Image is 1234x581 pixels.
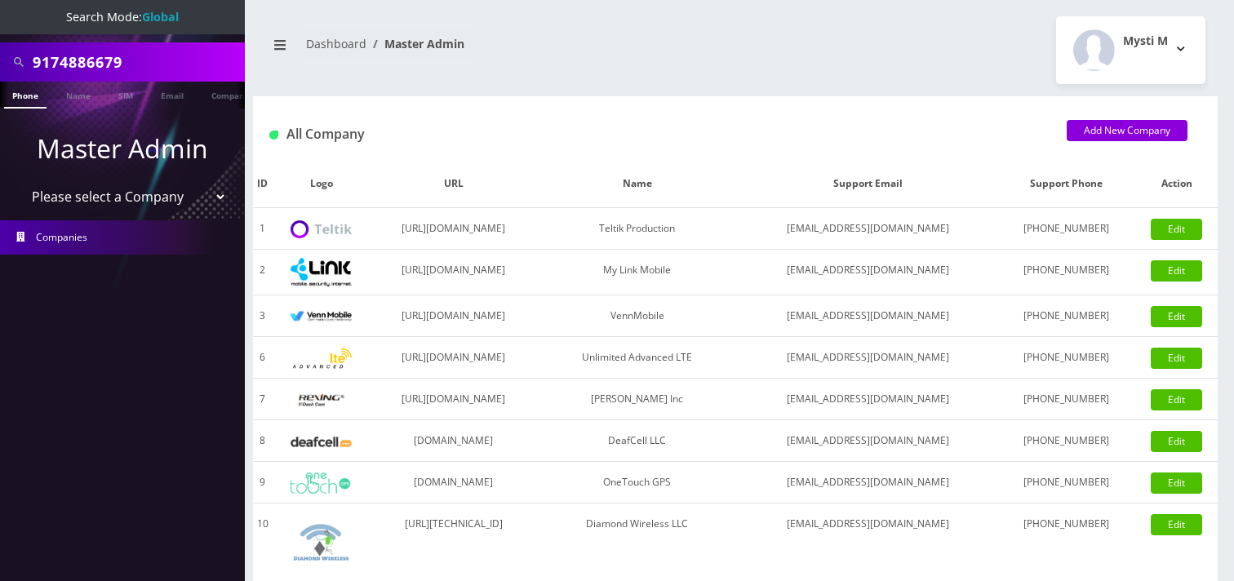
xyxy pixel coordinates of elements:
td: [PERSON_NAME] Inc [536,379,738,420]
img: Rexing Inc [291,393,352,408]
td: [EMAIL_ADDRESS][DOMAIN_NAME] [738,250,998,295]
td: [PHONE_NUMBER] [998,379,1135,420]
a: Edit [1151,219,1202,240]
img: OneTouch GPS [291,472,352,494]
th: Name [536,160,738,208]
h2: Mysti M [1123,34,1168,48]
td: 7 [253,379,273,420]
a: Add New Company [1067,120,1187,141]
img: Teltik Production [291,220,352,239]
img: All Company [269,131,278,140]
td: [EMAIL_ADDRESS][DOMAIN_NAME] [738,208,998,250]
th: Logo [273,160,371,208]
td: [PHONE_NUMBER] [998,462,1135,503]
th: Support Email [738,160,998,208]
strong: Global [142,9,179,24]
a: Edit [1151,348,1202,369]
td: [PHONE_NUMBER] [998,250,1135,295]
td: DeafCell LLC [536,420,738,462]
td: OneTouch GPS [536,462,738,503]
td: [PHONE_NUMBER] [998,208,1135,250]
td: [PHONE_NUMBER] [998,295,1135,337]
a: Edit [1151,431,1202,452]
a: Edit [1151,306,1202,327]
a: Edit [1151,472,1202,494]
td: Teltik Production [536,208,738,250]
input: Search All Companies [33,47,241,78]
span: Search Mode: [66,9,179,24]
a: Edit [1151,389,1202,410]
a: SIM [110,82,141,107]
td: 3 [253,295,273,337]
a: Dashboard [306,36,366,51]
td: VennMobile [536,295,738,337]
td: [PHONE_NUMBER] [998,420,1135,462]
td: 9 [253,462,273,503]
nav: breadcrumb [265,27,723,73]
th: Support Phone [998,160,1135,208]
span: Companies [36,230,87,244]
a: Email [153,82,192,107]
a: Company [203,82,258,107]
td: [PHONE_NUMBER] [998,337,1135,379]
h1: All Company [269,126,1042,142]
td: 2 [253,250,273,295]
td: 6 [253,337,273,379]
td: [DOMAIN_NAME] [371,420,536,462]
td: 8 [253,420,273,462]
td: [URL][DOMAIN_NAME] [371,250,536,295]
th: ID [253,160,273,208]
li: Master Admin [366,35,464,52]
td: [EMAIL_ADDRESS][DOMAIN_NAME] [738,337,998,379]
td: 1 [253,208,273,250]
th: Action [1135,160,1218,208]
a: Name [58,82,99,107]
button: Mysti M [1056,16,1205,84]
img: DeafCell LLC [291,437,352,447]
td: [EMAIL_ADDRESS][DOMAIN_NAME] [738,379,998,420]
td: [DOMAIN_NAME] [371,462,536,503]
a: Edit [1151,514,1202,535]
a: Phone [4,82,47,109]
td: [URL][DOMAIN_NAME] [371,379,536,420]
th: URL [371,160,536,208]
td: [EMAIL_ADDRESS][DOMAIN_NAME] [738,295,998,337]
img: VennMobile [291,311,352,322]
td: Unlimited Advanced LTE [536,337,738,379]
td: [URL][DOMAIN_NAME] [371,208,536,250]
img: Diamond Wireless LLC [291,512,352,573]
td: My Link Mobile [536,250,738,295]
td: [EMAIL_ADDRESS][DOMAIN_NAME] [738,420,998,462]
a: Edit [1151,260,1202,282]
td: [EMAIL_ADDRESS][DOMAIN_NAME] [738,462,998,503]
td: [URL][DOMAIN_NAME] [371,337,536,379]
td: [URL][DOMAIN_NAME] [371,295,536,337]
img: Unlimited Advanced LTE [291,348,352,369]
img: My Link Mobile [291,258,352,286]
